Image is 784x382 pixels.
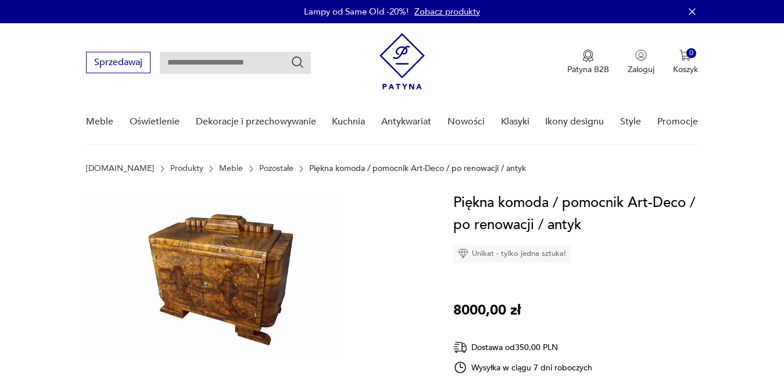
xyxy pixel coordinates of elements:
[453,245,571,262] div: Unikat - tylko jedna sztuka!
[86,59,151,67] a: Sprzedawaj
[679,49,691,61] img: Ikona koszyka
[86,164,154,173] a: [DOMAIN_NAME]
[309,164,526,173] p: Piękna komoda / pomocnik Art-Deco / po renowacji / antyk
[582,49,594,62] img: Ikona medalu
[545,99,604,144] a: Ikony designu
[414,6,480,17] a: Zobacz produkty
[380,33,425,90] img: Patyna - sklep z meblami i dekoracjami vintage
[170,164,203,173] a: Produkty
[453,192,698,236] h1: Piękna komoda / pomocnik Art-Deco / po renowacji / antyk
[686,48,696,58] div: 0
[259,164,293,173] a: Pozostałe
[673,49,698,75] button: 0Koszyk
[567,49,609,75] a: Ikona medaluPatyna B2B
[628,64,654,75] p: Zaloguj
[448,99,485,144] a: Nowości
[381,99,431,144] a: Antykwariat
[458,248,468,259] img: Ikona diamentu
[567,64,609,75] p: Patyna B2B
[628,49,654,75] button: Zaloguj
[453,360,593,374] div: Wysyłka w ciągu 7 dni roboczych
[453,340,467,355] img: Ikona dostawy
[304,6,409,17] p: Lampy od Same Old -20%!
[86,99,113,144] a: Meble
[657,99,698,144] a: Promocje
[196,99,316,144] a: Dekoracje i przechowywanie
[635,49,647,61] img: Ikonka użytkownika
[673,64,698,75] p: Koszyk
[86,192,340,361] img: Zdjęcie produktu Piękna komoda / pomocnik Art-Deco / po renowacji / antyk
[501,99,529,144] a: Klasyki
[332,99,365,144] a: Kuchnia
[453,340,593,355] div: Dostawa od 350,00 PLN
[620,99,641,144] a: Style
[219,164,243,173] a: Meble
[130,99,180,144] a: Oświetlenie
[453,299,521,322] p: 8000,00 zł
[567,49,609,75] button: Patyna B2B
[86,52,151,73] button: Sprzedawaj
[291,55,305,69] button: Szukaj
